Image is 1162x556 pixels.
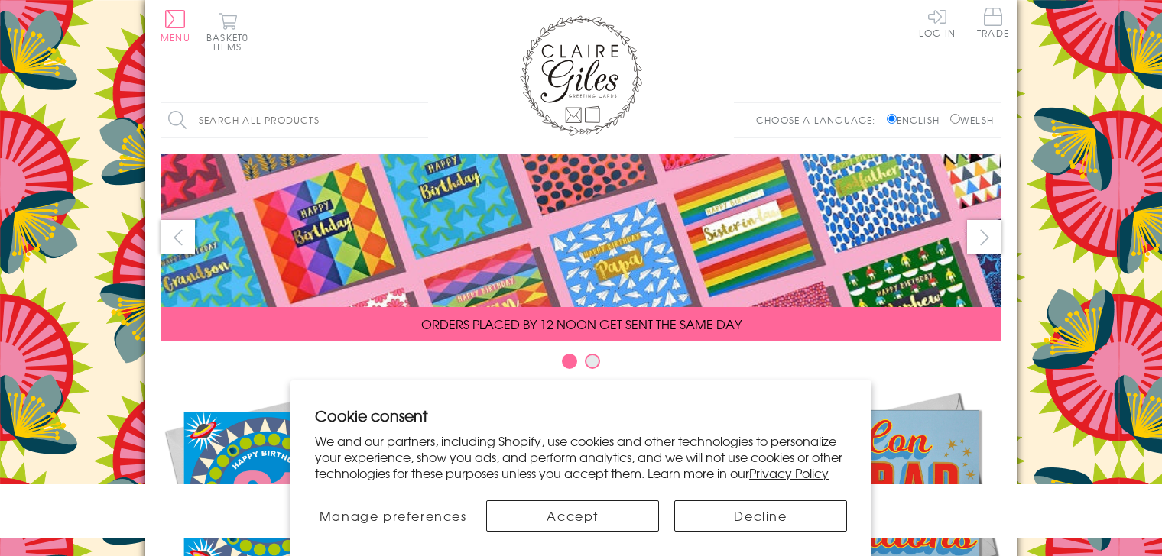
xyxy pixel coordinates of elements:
[950,114,960,124] input: Welsh
[161,220,195,254] button: prev
[749,464,829,482] a: Privacy Policy
[413,103,428,137] input: Search
[520,15,642,136] img: Claire Giles Greetings Cards
[674,500,847,532] button: Decline
[320,506,467,525] span: Manage preferences
[421,315,742,333] span: ORDERS PLACED BY 12 NOON GET SENT THE SAME DAY
[756,113,884,127] p: Choose a language:
[887,114,897,124] input: English
[161,353,1001,377] div: Carousel Pagination
[950,113,994,127] label: Welsh
[161,103,428,137] input: Search all products
[206,12,248,51] button: Basket0 items
[887,113,947,127] label: English
[977,8,1009,40] a: Trade
[161,10,190,42] button: Menu
[213,31,248,53] span: 0 items
[486,500,659,532] button: Accept
[161,31,190,44] span: Menu
[315,500,471,532] button: Manage preferences
[562,354,577,369] button: Carousel Page 1 (Current Slide)
[315,433,847,480] p: We and our partners, including Shopify, use cookies and other technologies to personalize your ex...
[315,405,847,426] h2: Cookie consent
[585,354,600,369] button: Carousel Page 2
[919,8,956,37] a: Log In
[977,8,1009,37] span: Trade
[967,220,1001,254] button: next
